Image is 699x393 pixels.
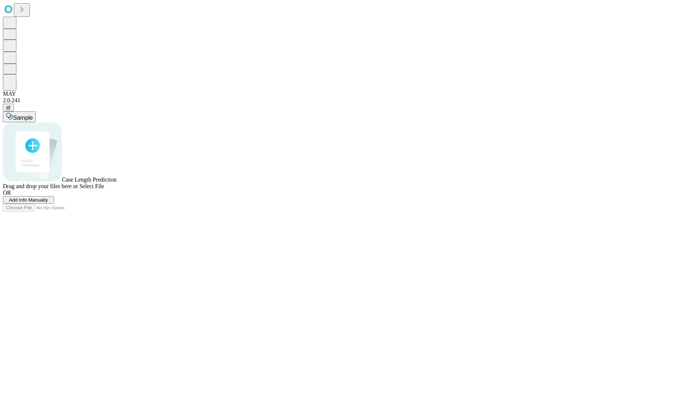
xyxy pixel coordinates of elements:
button: Sample [3,111,36,122]
span: @ [6,105,11,110]
button: @ [3,104,14,111]
span: OR [3,190,11,196]
span: Select File [79,183,104,189]
button: Add Info Manually [3,196,54,204]
span: Case Length Prediction [62,176,116,183]
span: Sample [13,115,33,121]
div: MAY [3,91,696,97]
span: Drag and drop your files here or [3,183,78,189]
div: 2.0.241 [3,97,696,104]
span: Add Info Manually [9,197,48,203]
